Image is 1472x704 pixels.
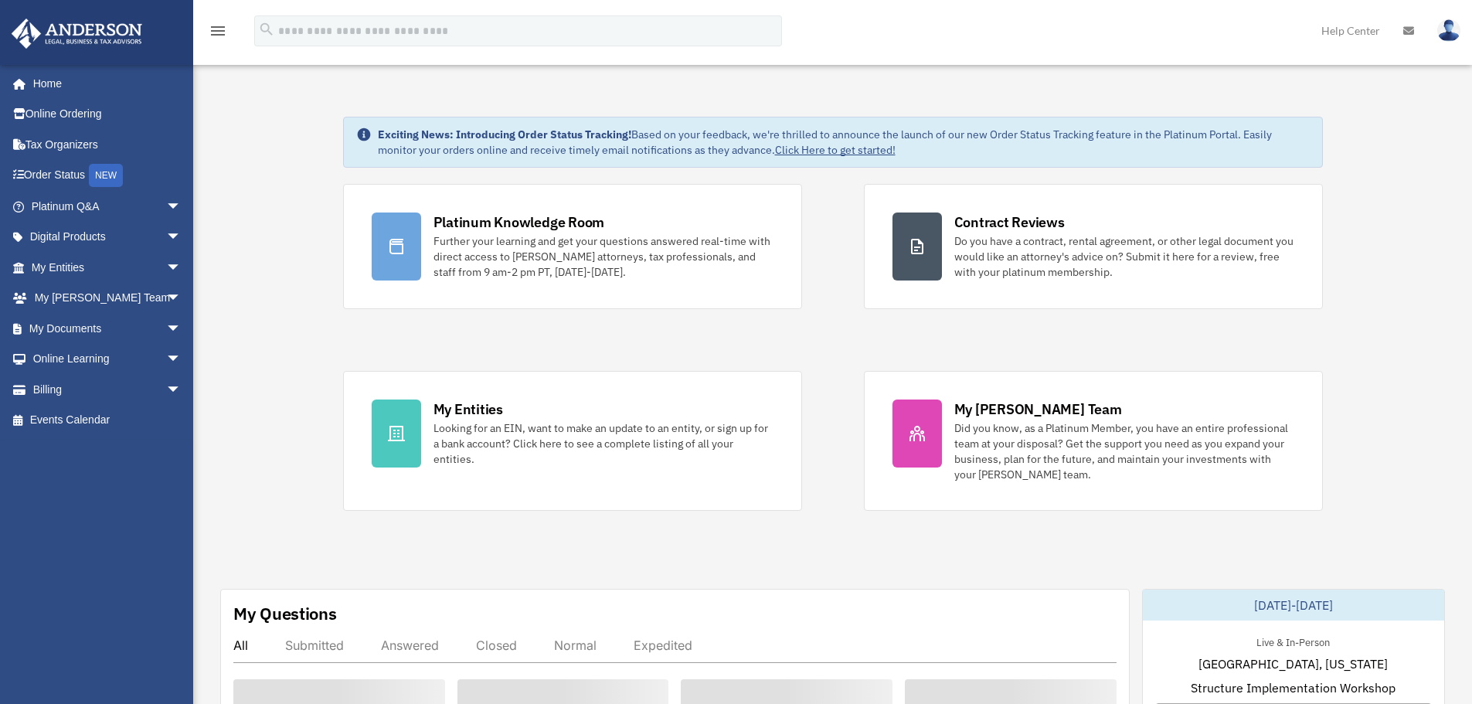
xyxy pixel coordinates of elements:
div: Live & In-Person [1244,633,1342,649]
a: Tax Organizers [11,129,205,160]
div: Looking for an EIN, want to make an update to an entity, or sign up for a bank account? Click her... [433,420,773,467]
span: arrow_drop_down [166,283,197,315]
a: My [PERSON_NAME] Teamarrow_drop_down [11,283,205,314]
div: [DATE]-[DATE] [1143,590,1444,621]
a: My Documentsarrow_drop_down [11,313,205,344]
span: arrow_drop_down [166,191,197,223]
a: Online Learningarrow_drop_down [11,344,205,375]
a: Online Ordering [11,99,205,130]
div: Do you have a contract, rental agreement, or other legal document you would like an attorney's ad... [954,233,1294,280]
span: arrow_drop_down [166,374,197,406]
div: Platinum Knowledge Room [433,213,605,232]
a: Digital Productsarrow_drop_down [11,222,205,253]
div: My Entities [433,400,503,419]
div: My Questions [233,602,337,625]
span: arrow_drop_down [166,313,197,345]
a: My Entities Looking for an EIN, want to make an update to an entity, or sign up for a bank accoun... [343,371,802,511]
a: Order StatusNEW [11,160,205,192]
div: Based on your feedback, we're thrilled to announce the launch of our new Order Status Tracking fe... [378,127,1310,158]
div: Closed [476,638,517,653]
a: menu [209,27,227,40]
div: All [233,638,248,653]
a: Platinum Knowledge Room Further your learning and get your questions answered real-time with dire... [343,184,802,309]
div: Submitted [285,638,344,653]
i: menu [209,22,227,40]
a: Billingarrow_drop_down [11,374,205,405]
div: Answered [381,638,439,653]
div: My [PERSON_NAME] Team [954,400,1122,419]
span: arrow_drop_down [166,344,197,376]
a: Click Here to get started! [775,143,896,157]
div: Contract Reviews [954,213,1065,232]
div: Normal [554,638,597,653]
div: Expedited [634,638,692,653]
a: Home [11,68,197,99]
span: arrow_drop_down [166,222,197,253]
img: Anderson Advisors Platinum Portal [7,19,147,49]
i: search [258,21,275,38]
div: NEW [89,164,123,187]
a: Contract Reviews Do you have a contract, rental agreement, or other legal document you would like... [864,184,1323,309]
a: Platinum Q&Aarrow_drop_down [11,191,205,222]
div: Further your learning and get your questions answered real-time with direct access to [PERSON_NAM... [433,233,773,280]
a: My [PERSON_NAME] Team Did you know, as a Platinum Member, you have an entire professional team at... [864,371,1323,511]
strong: Exciting News: Introducing Order Status Tracking! [378,128,631,141]
div: Did you know, as a Platinum Member, you have an entire professional team at your disposal? Get th... [954,420,1294,482]
span: Structure Implementation Workshop [1191,678,1396,697]
span: [GEOGRAPHIC_DATA], [US_STATE] [1198,655,1388,673]
a: Events Calendar [11,405,205,436]
a: My Entitiesarrow_drop_down [11,252,205,283]
span: arrow_drop_down [166,252,197,284]
img: User Pic [1437,19,1460,42]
